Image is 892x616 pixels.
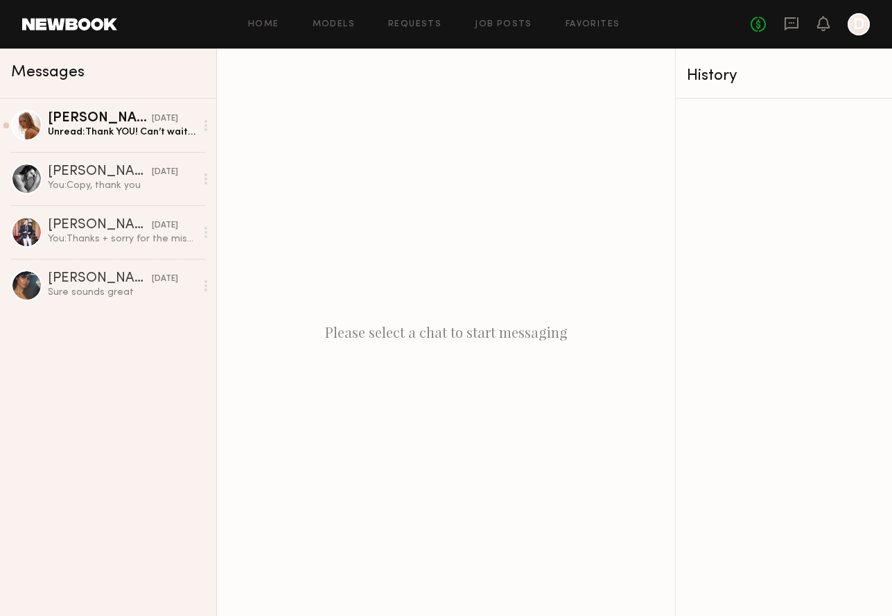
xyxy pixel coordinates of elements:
[313,20,355,29] a: Models
[48,286,195,299] div: Sure sounds great
[848,13,870,35] a: D
[48,165,152,179] div: [PERSON_NAME]
[687,68,881,84] div: History
[475,20,532,29] a: Job Posts
[11,65,85,80] span: Messages
[566,20,620,29] a: Favorites
[152,166,178,179] div: [DATE]
[248,20,279,29] a: Home
[48,272,152,286] div: [PERSON_NAME]
[48,126,195,139] div: Unread: Thank YOU! Can’t wait to see the pictures 🤍
[388,20,441,29] a: Requests
[152,112,178,126] div: [DATE]
[48,232,195,246] div: You: Thanks + sorry for the miscommunication. I’ll reach out as we’d love to shoot other content ...
[48,112,152,126] div: [PERSON_NAME]
[48,219,152,232] div: [PERSON_NAME]
[152,273,178,286] div: [DATE]
[152,219,178,232] div: [DATE]
[217,49,675,616] div: Please select a chat to start messaging
[48,179,195,192] div: You: Copy, thank you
